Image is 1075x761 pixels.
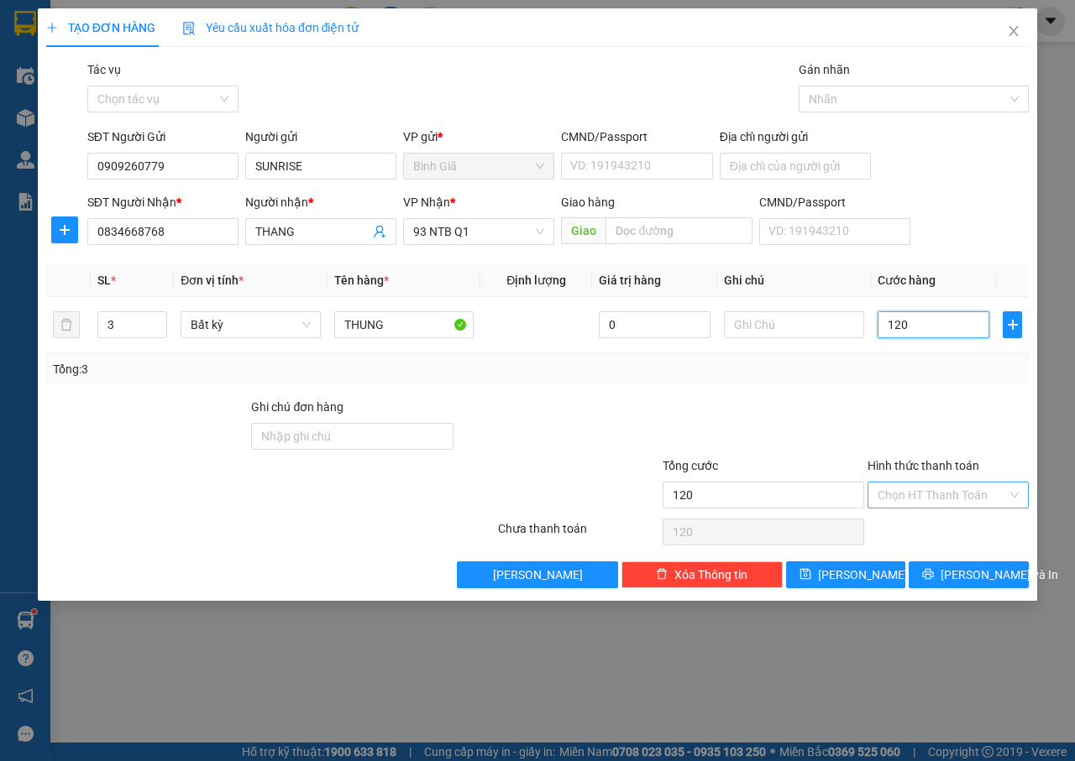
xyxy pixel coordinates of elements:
span: environment [116,93,128,105]
img: logo.jpg [8,8,67,67]
span: close [1007,24,1020,38]
button: Close [990,8,1037,55]
span: Bình Giã [413,154,544,179]
div: Người gửi [245,128,396,146]
span: plus [1004,318,1021,331]
span: [PERSON_NAME] và In [941,566,1058,584]
span: SL [97,274,111,287]
span: user-add [373,225,386,238]
span: [PERSON_NAME] [493,566,583,584]
span: Định lượng [506,274,566,287]
span: Cước hàng [878,274,936,287]
div: CMND/Passport [561,128,712,146]
input: Dọc đường [606,217,752,244]
div: Chưa thanh toán [496,519,661,549]
span: Giao [561,217,606,244]
li: Hoa Mai [8,8,244,40]
span: plus [52,223,77,237]
span: delete [656,568,668,581]
b: 154/1 Bình Giã, P 8 [116,92,222,124]
span: Tổng cước [663,459,718,472]
span: Giá trị hàng [599,274,661,287]
span: Bất kỳ [191,312,311,337]
div: SĐT Người Nhận [87,193,239,211]
span: VP Nhận [403,195,450,209]
div: CMND/Passport [759,193,910,211]
li: VP Bình Giã [116,71,223,90]
input: 0 [599,311,711,338]
span: TẠO ĐƠN HÀNG [46,21,155,34]
label: Gán nhãn [799,63,850,76]
li: VP 44 NTB [8,71,116,90]
div: VP gửi [403,128,554,146]
input: VD: Bàn, Ghế [334,311,475,338]
span: save [800,568,811,581]
button: printer[PERSON_NAME] và In [909,561,1029,588]
span: Xóa Thông tin [674,566,747,584]
input: Địa chỉ của người gửi [720,153,871,180]
img: icon [182,22,196,35]
input: Ghi Chú [724,311,864,338]
div: SĐT Người Gửi [87,128,239,146]
button: plus [1003,311,1022,338]
span: printer [922,568,934,581]
label: Tác vụ [87,63,121,76]
span: Giao hàng [561,195,615,209]
span: [PERSON_NAME] [818,566,908,584]
span: Đơn vị tính [181,274,244,287]
span: environment [8,93,20,105]
div: Địa chỉ người gửi [720,128,871,146]
th: Ghi chú [717,264,871,297]
input: Ghi chú đơn hàng [251,423,454,450]
label: Hình thức thanh toán [868,459,979,472]
span: Tên hàng [334,274,389,287]
span: plus [46,22,58,34]
button: delete [53,311,80,338]
button: save[PERSON_NAME] [786,561,906,588]
span: 93 NTB Q1 [413,219,544,244]
span: Yêu cầu xuất hóa đơn điện tử [182,21,359,34]
button: plus [51,216,78,243]
label: Ghi chú đơn hàng [251,400,343,414]
button: deleteXóa Thông tin [621,561,783,588]
div: Người nhận [245,193,396,211]
button: [PERSON_NAME] [457,561,618,588]
div: Tổng: 3 [53,360,417,378]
